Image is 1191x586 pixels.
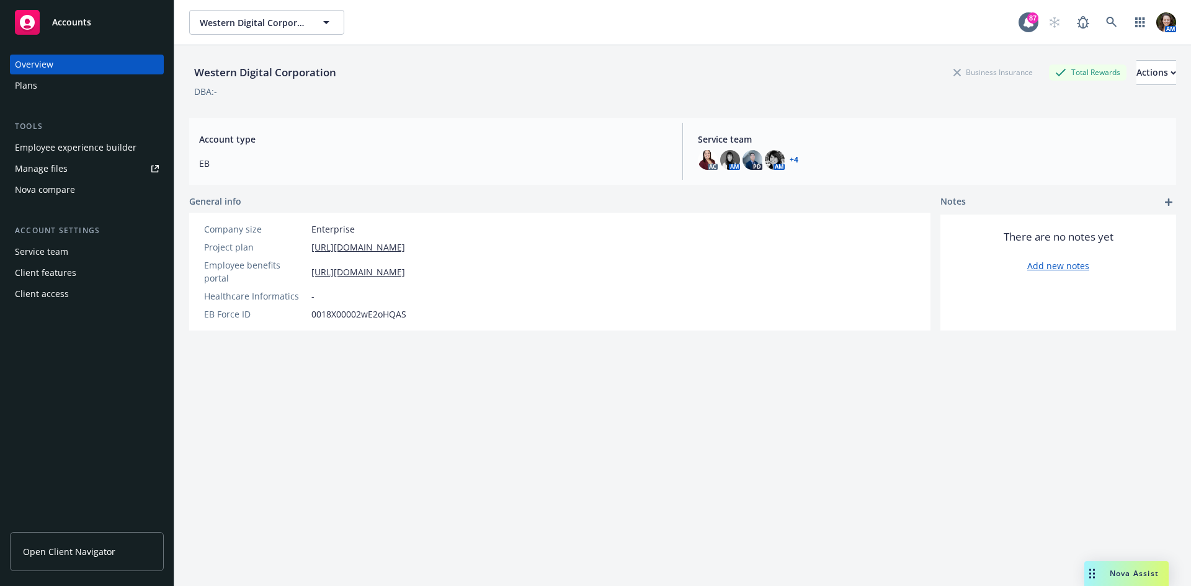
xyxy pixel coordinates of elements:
[1027,12,1038,24] div: 87
[10,76,164,95] a: Plans
[743,150,762,170] img: photo
[10,120,164,133] div: Tools
[698,150,718,170] img: photo
[23,545,115,558] span: Open Client Navigator
[1128,10,1153,35] a: Switch app
[698,133,1166,146] span: Service team
[311,290,314,303] span: -
[10,224,164,237] div: Account settings
[10,159,164,179] a: Manage files
[1156,12,1176,32] img: photo
[311,241,405,254] a: [URL][DOMAIN_NAME]
[10,55,164,74] a: Overview
[15,180,75,200] div: Nova compare
[10,263,164,283] a: Client features
[1136,60,1176,85] button: Actions
[15,138,136,158] div: Employee experience builder
[311,308,406,321] span: 0018X00002wE2oHQAS
[204,308,306,321] div: EB Force ID
[1049,64,1126,80] div: Total Rewards
[1071,10,1095,35] a: Report a Bug
[10,5,164,40] a: Accounts
[1099,10,1124,35] a: Search
[1027,259,1089,272] a: Add new notes
[10,138,164,158] a: Employee experience builder
[15,55,53,74] div: Overview
[15,159,68,179] div: Manage files
[790,156,798,164] a: +4
[15,76,37,95] div: Plans
[720,150,740,170] img: photo
[947,64,1039,80] div: Business Insurance
[1110,568,1159,579] span: Nova Assist
[1042,10,1067,35] a: Start snowing
[10,242,164,262] a: Service team
[765,150,785,170] img: photo
[199,133,667,146] span: Account type
[311,223,355,236] span: Enterprise
[200,16,307,29] span: Western Digital Corporation
[194,85,217,98] div: DBA: -
[189,10,344,35] button: Western Digital Corporation
[52,17,91,27] span: Accounts
[1084,561,1100,586] div: Drag to move
[1161,195,1176,210] a: add
[199,157,667,170] span: EB
[15,284,69,304] div: Client access
[10,180,164,200] a: Nova compare
[204,290,306,303] div: Healthcare Informatics
[15,242,68,262] div: Service team
[15,263,76,283] div: Client features
[940,195,966,210] span: Notes
[1136,61,1176,84] div: Actions
[10,284,164,304] a: Client access
[189,195,241,208] span: General info
[204,223,306,236] div: Company size
[204,259,306,285] div: Employee benefits portal
[189,64,341,81] div: Western Digital Corporation
[1084,561,1169,586] button: Nova Assist
[311,265,405,278] a: [URL][DOMAIN_NAME]
[1004,229,1113,244] span: There are no notes yet
[204,241,306,254] div: Project plan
